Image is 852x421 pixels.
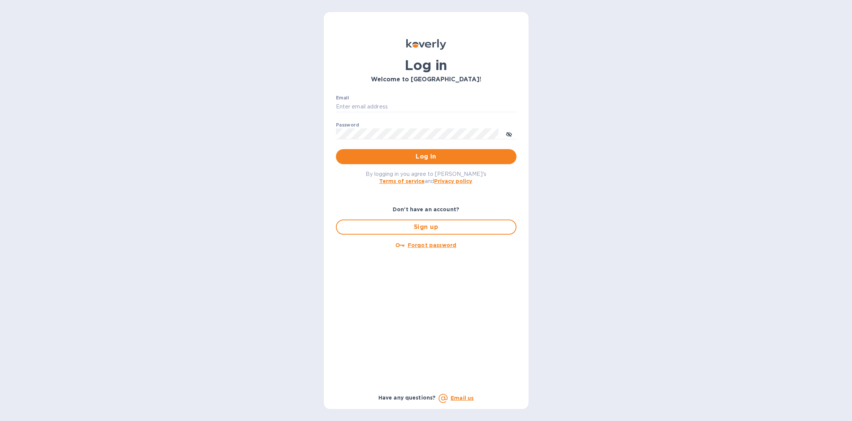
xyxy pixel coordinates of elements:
[501,126,516,141] button: toggle password visibility
[366,171,486,184] span: By logging in you agree to [PERSON_NAME]'s and .
[342,152,510,161] span: Log in
[336,96,349,100] label: Email
[408,242,456,248] u: Forgot password
[393,206,459,212] b: Don't have an account?
[378,395,436,401] b: Have any questions?
[336,76,516,83] h3: Welcome to [GEOGRAPHIC_DATA]!
[434,178,472,184] a: Privacy policy
[336,220,516,235] button: Sign up
[336,101,516,113] input: Enter email address
[336,149,516,164] button: Log in
[451,395,474,401] a: Email us
[336,57,516,73] h1: Log in
[336,123,359,127] label: Password
[406,39,446,50] img: Koverly
[379,178,425,184] a: Terms of service
[343,223,510,232] span: Sign up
